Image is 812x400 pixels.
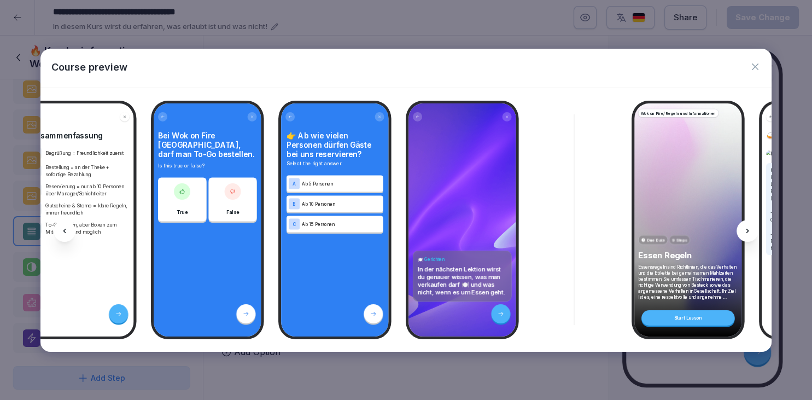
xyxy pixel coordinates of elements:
p: Wok on Fire/ Regeln und Informationen [641,110,716,116]
p: Gutscheine & Storno = klare Regeln, immer freundlich [45,202,130,216]
p: To-Go = Nein, aber Boxen zum Mitnehmen sind möglich [45,221,130,235]
p: Essensregeln sind Richtlinien, die das Verhalten und die Etikette bei gemeinsamen Mahlzeiten best... [638,264,738,300]
p: Course preview [51,60,127,74]
p: Select the right answer. [287,160,383,167]
h4: Zusammenfassung [31,131,130,140]
p: A [293,181,296,186]
p: Ab 5 Personen [302,180,381,187]
h4: 🍽️ Gerichten [418,256,507,262]
h4: Bei Wok on Fire [GEOGRAPHIC_DATA], darf man To-Go bestellen. [158,131,257,159]
h4: 👉 Ab wie vielen Personen dürfen Gäste bei uns reservieren? [287,131,383,159]
p: C [293,222,296,227]
p: True [177,208,188,216]
p: Ab 10 Personen [302,200,381,207]
p: Bestellung = an der Theke + sofortige Bezahlung [45,164,130,178]
div: Start Lesson [641,310,735,326]
p: Begrüßung = Freundlichkeit zuerst [45,149,130,156]
p: Due Date [647,237,665,243]
p: Is this true or false? [158,162,257,170]
p: 9 Steps [672,237,687,243]
p: In der nächsten Lektion wirst du genauer wissen, was man verkaufen darf 🍽️ und was nicht, wenn es... [418,265,507,295]
p: Reservierung = nur ab 10 Personen über Manager/Schichtleiter [45,183,130,197]
p: B [293,201,296,206]
p: Essen Regeln [638,250,738,260]
p: False [226,208,239,216]
p: Ab 15 Personen [302,221,381,227]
